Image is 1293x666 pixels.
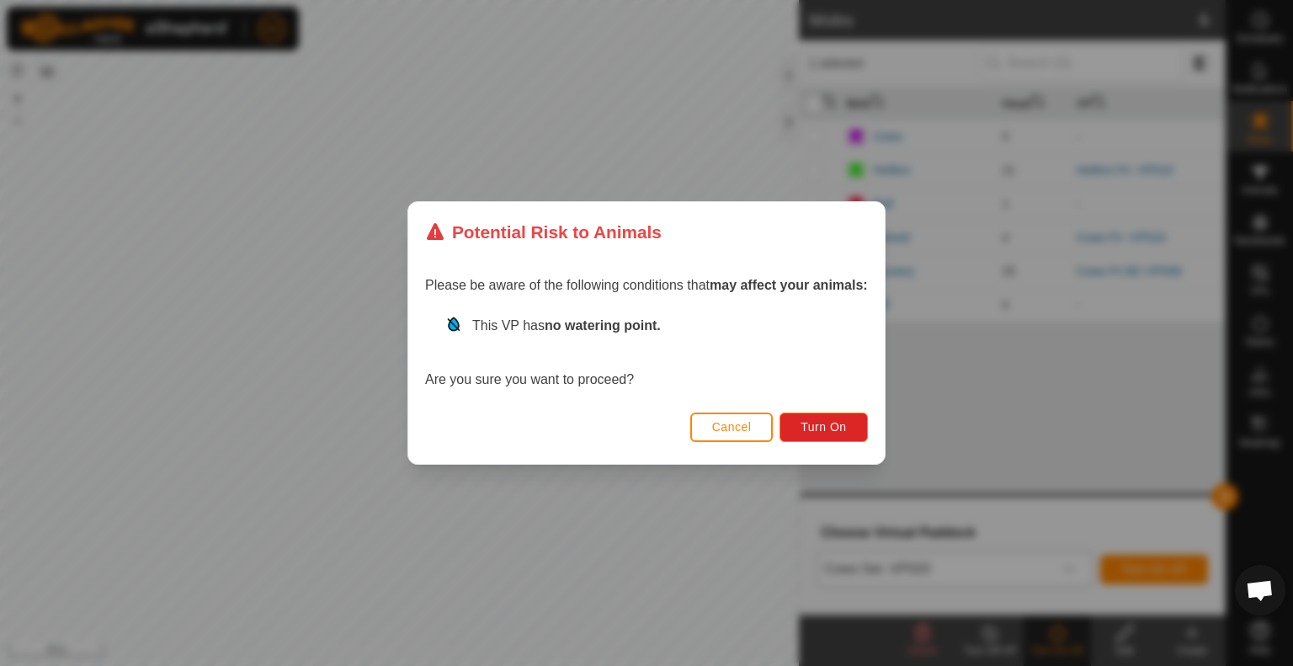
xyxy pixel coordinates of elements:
div: Potential Risk to Animals [425,219,662,245]
button: Turn On [780,413,868,442]
span: Please be aware of the following conditions that [425,278,868,292]
span: Turn On [801,420,847,434]
span: Cancel [712,420,752,434]
div: Open chat [1235,565,1285,615]
span: This VP has [472,318,661,333]
strong: may affect your animals: [710,278,868,292]
button: Cancel [690,413,774,442]
div: Are you sure you want to proceed? [425,316,868,390]
strong: no watering point. [545,318,661,333]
